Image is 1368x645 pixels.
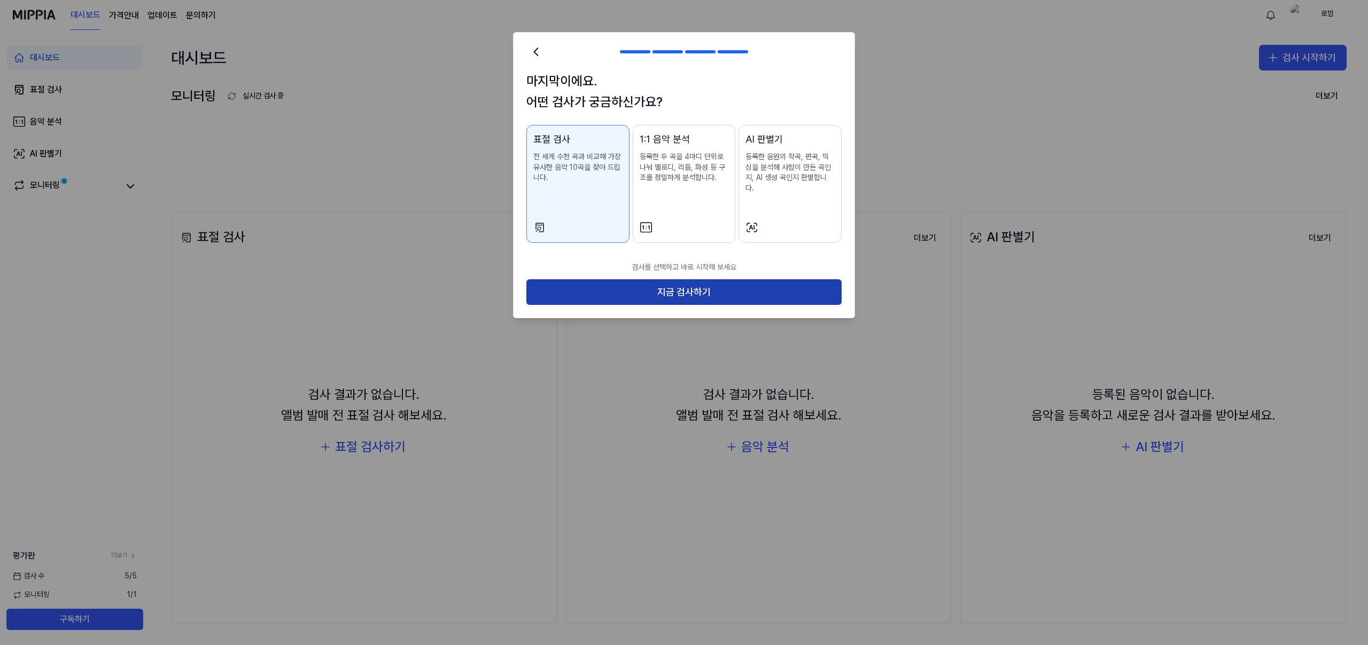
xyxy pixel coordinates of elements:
p: 등록한 음원의 작곡, 편곡, 믹싱을 분석해 사람이 만든 곡인지, AI 생성 곡인지 판별합니다. [745,152,835,193]
button: 1:1 음악 분석등록한 두 곡을 4마디 단위로 나눠 멜로디, 리듬, 화성 등 구조를 정밀하게 분석합니다. [633,125,736,243]
button: 지금 검사하기 [526,279,842,305]
div: 1:1 음악 분석 [640,132,729,147]
button: AI 판별기등록한 음원의 작곡, 편곡, 믹싱을 분석해 사람이 만든 곡인지, AI 생성 곡인지 판별합니다. [739,125,842,243]
p: 등록한 두 곡을 4마디 단위로 나눠 멜로디, 리듬, 화성 등 구조를 정밀하게 분석합니다. [640,152,729,183]
button: 표절 검사전 세계 수천 곡과 비교해 가장 유사한 음악 10곡을 찾아 드립니다. [526,125,629,243]
p: 검사를 선택하고 바로 시작해 보세요 [526,256,842,279]
p: 전 세계 수천 곡과 비교해 가장 유사한 음악 10곡을 찾아 드립니다. [533,152,623,183]
div: AI 판별기 [745,132,835,147]
h1: 마지막이에요. 어떤 검사가 궁금하신가요? [526,71,842,112]
div: 표절 검사 [533,132,623,147]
